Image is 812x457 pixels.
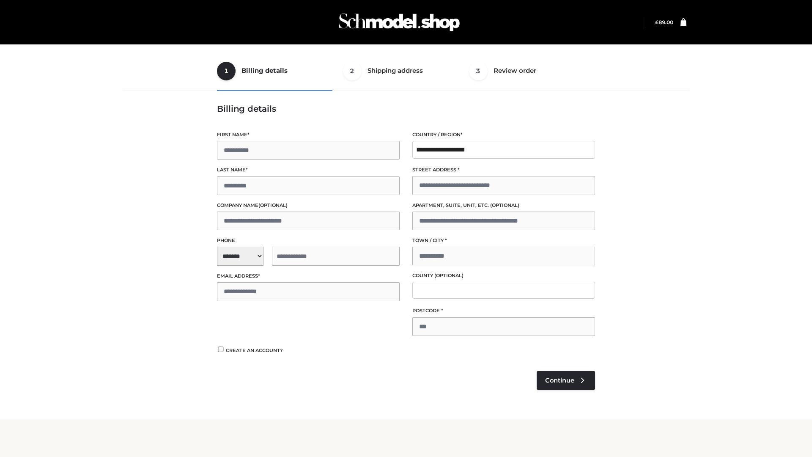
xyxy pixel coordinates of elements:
[655,19,673,25] bdi: 89.00
[412,307,595,315] label: Postcode
[412,166,595,174] label: Street address
[412,201,595,209] label: Apartment, suite, unit, etc.
[655,19,658,25] span: £
[226,347,283,353] span: Create an account?
[537,371,595,390] a: Continue
[217,201,400,209] label: Company name
[217,131,400,139] label: First name
[217,166,400,174] label: Last name
[490,202,519,208] span: (optional)
[217,272,400,280] label: Email address
[217,237,400,245] label: Phone
[217,104,595,114] h3: Billing details
[412,272,595,280] label: County
[655,19,673,25] a: £89.00
[217,347,225,352] input: Create an account?
[258,202,288,208] span: (optional)
[434,273,464,278] span: (optional)
[336,6,463,39] img: Schmodel Admin 964
[545,377,574,384] span: Continue
[412,131,595,139] label: Country / Region
[412,237,595,245] label: Town / City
